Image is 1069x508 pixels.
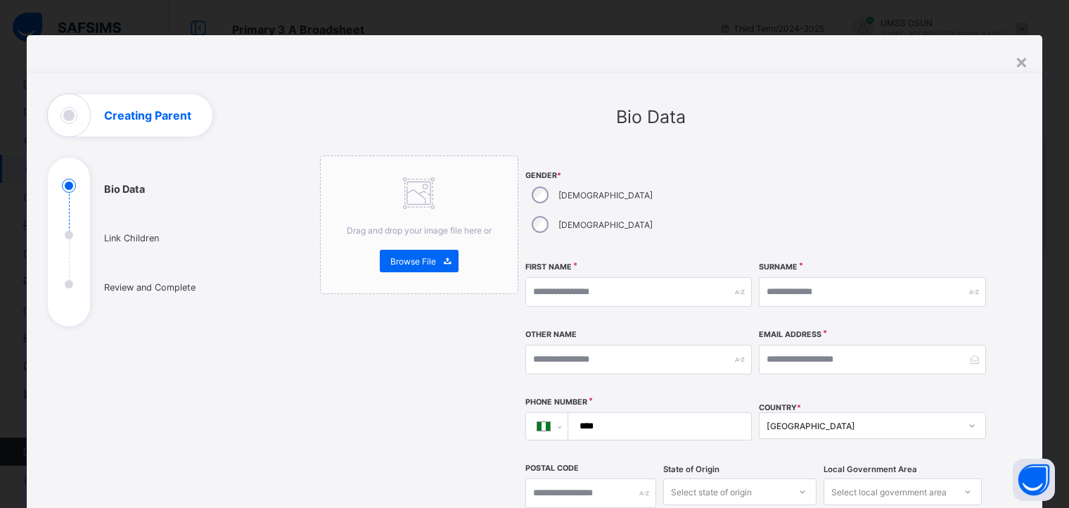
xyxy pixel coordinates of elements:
[525,171,752,180] span: Gender
[558,190,653,201] label: [DEMOGRAPHIC_DATA]
[671,478,752,505] div: Select state of origin
[525,330,577,339] label: Other Name
[767,421,959,431] div: [GEOGRAPHIC_DATA]
[558,220,653,230] label: [DEMOGRAPHIC_DATA]
[525,398,587,407] label: Phone Number
[759,262,798,272] label: Surname
[1013,459,1055,501] button: Open asap
[390,256,436,267] span: Browse File
[525,262,572,272] label: First Name
[759,403,801,412] span: COUNTRY
[525,464,579,473] label: Postal Code
[663,464,719,474] span: State of Origin
[759,330,821,339] label: Email Address
[824,464,917,474] span: Local Government Area
[347,225,492,236] span: Drag and drop your image file here or
[616,106,686,127] span: Bio Data
[1015,49,1028,73] div: ×
[831,478,947,505] div: Select local government area
[320,155,518,294] div: Drag and drop your image file here orBrowse File
[104,110,191,121] h1: Creating Parent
